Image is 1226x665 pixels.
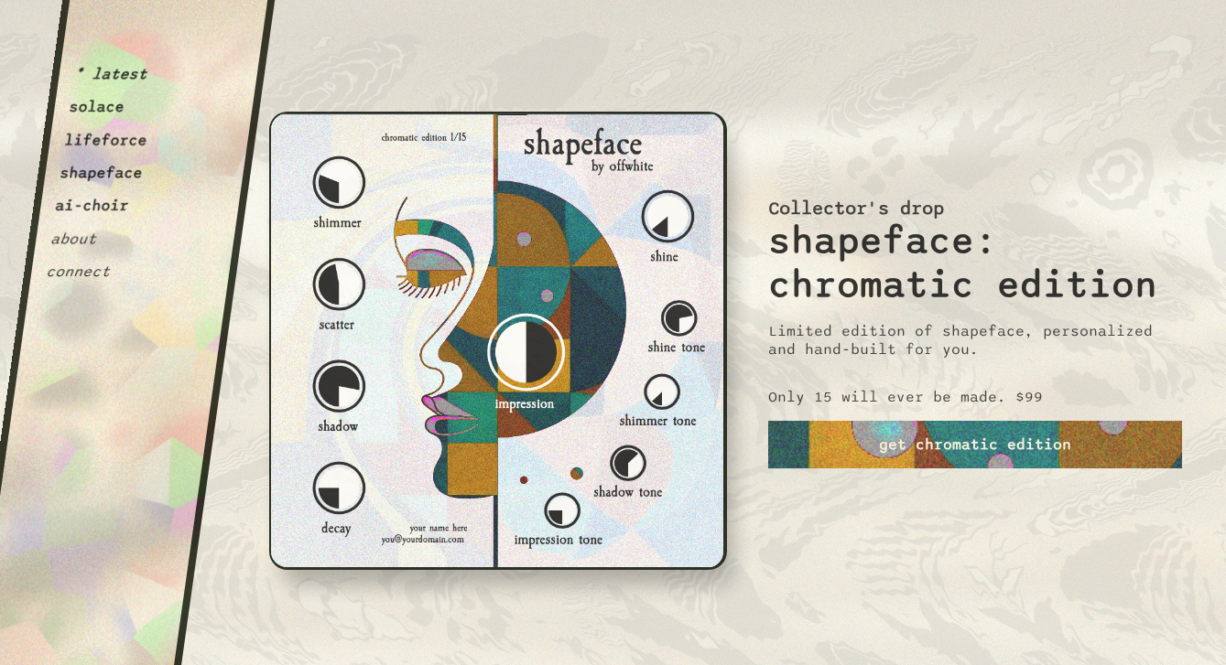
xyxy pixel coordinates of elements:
button: connect [45,263,112,281]
button: shapeface [59,164,144,182]
button: lifeforce [63,131,148,149]
a: get chromatic edition [768,421,1182,468]
h3: Collector's drop [768,198,944,220]
p: Limited edition of shapeface, personalized and hand-built for you. [768,322,1182,359]
button: solace [68,98,125,116]
p: Only 15 will ever be made. $99 [768,388,1043,406]
button: about [49,230,98,248]
h2: shapeface: chromatic edition [768,220,1182,307]
button: * latest [72,65,148,83]
img: shapeface collectors [269,112,727,570]
button: ai-choir [54,197,130,215]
